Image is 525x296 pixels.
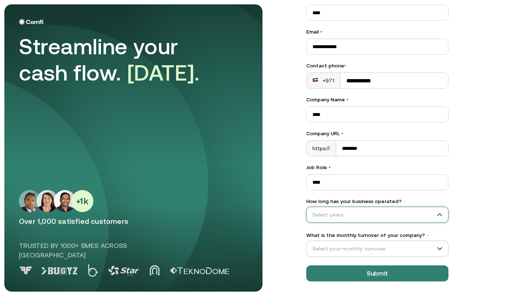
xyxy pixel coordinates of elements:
[306,164,448,171] label: Job Role
[108,266,139,276] img: Logo 3
[19,217,248,226] p: Over 1,000 satisfied customers
[149,265,160,276] img: Logo 4
[306,28,448,36] label: Email
[306,96,448,104] label: Company Name
[328,164,331,170] span: •
[41,267,78,274] img: Logo 1
[346,97,349,102] span: •
[307,141,336,156] div: https://
[403,199,406,204] span: •
[306,62,448,70] div: Contact phone
[320,29,322,35] span: •
[19,266,33,275] img: Logo 0
[344,63,346,69] span: •
[306,265,448,281] button: Submit
[127,60,200,85] span: [DATE].
[19,34,223,86] div: Streamline your cash flow.
[426,233,429,238] span: •
[341,131,343,136] span: •
[312,77,334,84] div: +971
[170,267,229,274] img: Logo 5
[19,241,193,260] p: Trusted by 1000+ SMEs across [GEOGRAPHIC_DATA]
[306,130,448,137] label: Company URL
[88,264,98,277] img: Logo 2
[306,231,448,239] label: What is the monthly turnover of your company?
[19,19,43,25] img: Logo
[306,198,448,205] label: How long has your business operated?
